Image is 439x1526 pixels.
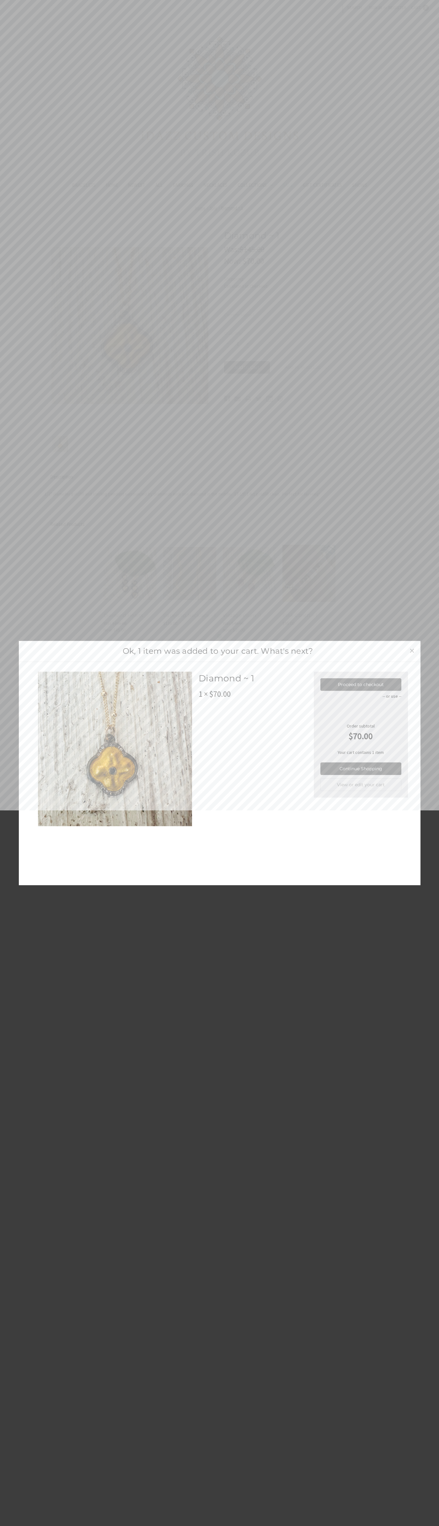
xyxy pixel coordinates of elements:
[320,723,401,743] div: Order subtotal
[320,702,401,714] iframe: PayPal-paypal
[407,646,417,656] a: Close
[199,672,307,685] h4: Diamond ~ 1
[38,672,192,826] img: Diamond ~ 1
[29,645,407,657] h2: Ok, 1 item was added to your cart. What's next?
[320,678,401,691] a: Proceed to checkout
[320,749,401,756] p: Your cart contains 1 item
[320,762,401,775] a: Continue Shopping
[410,644,415,657] span: ×
[320,778,401,791] a: View or edit your cart
[320,693,401,700] p: -- or use --
[320,729,401,743] strong: $70.00
[199,688,307,700] div: 1 × $70.00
